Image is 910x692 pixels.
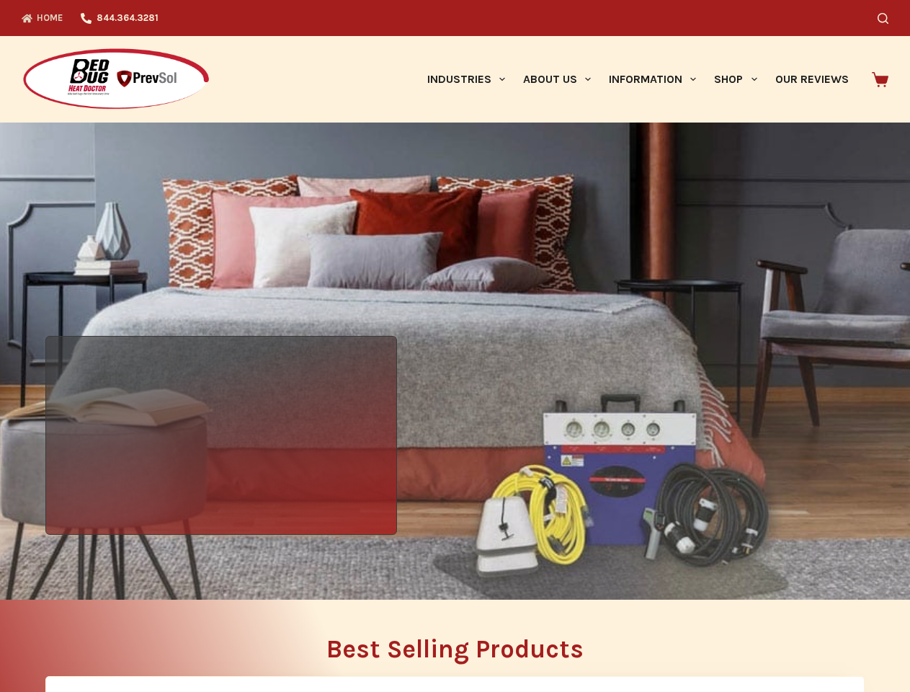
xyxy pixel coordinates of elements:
[418,36,857,123] nav: Primary
[705,36,766,123] a: Shop
[766,36,857,123] a: Our Reviews
[418,36,514,123] a: Industries
[514,36,599,123] a: About Us
[45,636,865,662] h2: Best Selling Products
[600,36,705,123] a: Information
[22,48,210,112] img: Prevsol/Bed Bug Heat Doctor
[878,13,888,24] button: Search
